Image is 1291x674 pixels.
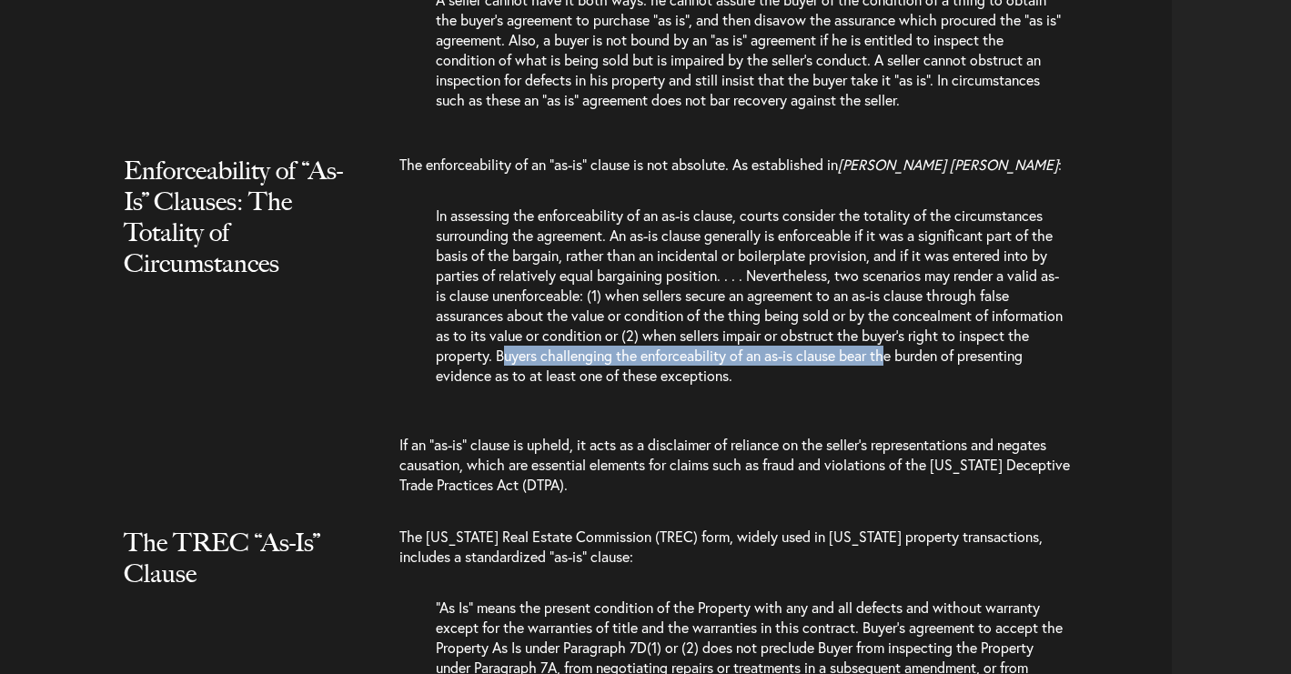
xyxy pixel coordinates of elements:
[124,527,359,625] h2: The TREC “As-Is” Clause
[399,417,1094,513] p: If an “as-is” clause is upheld, it acts as a disclaimer of reliance on the seller’s representatio...
[399,155,1094,193] p: The enforceability of an “as-is” clause is not absolute. As established in :
[436,206,1065,404] p: In assessing the enforceability of an as-is clause, courts consider the totality of the circumsta...
[838,155,1058,174] em: [PERSON_NAME] [PERSON_NAME]
[399,527,1094,585] p: The [US_STATE] Real Estate Commission (TREC) form, widely used in [US_STATE] property transaction...
[124,155,359,315] h2: Enforceability of “As-Is” Clauses: The Totality of Circumstances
